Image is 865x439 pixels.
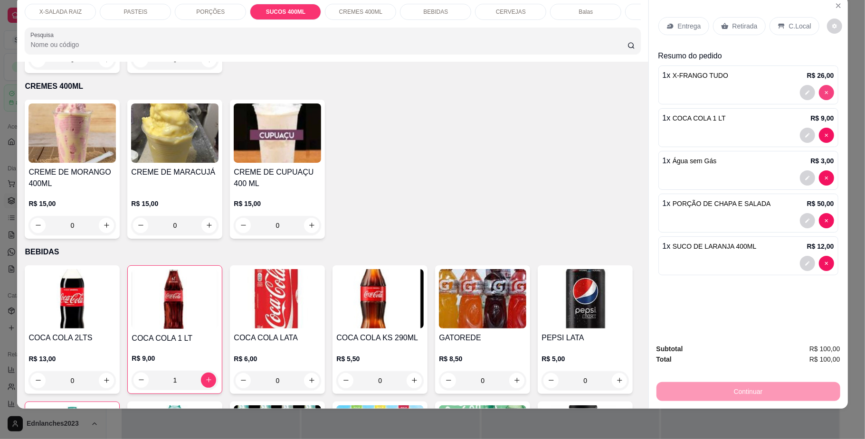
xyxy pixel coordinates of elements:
[663,70,729,81] p: 1 x
[732,21,758,31] p: Retirada
[439,332,526,344] h4: GATOREDE
[133,218,148,233] button: decrease-product-quantity
[663,155,717,167] p: 1 x
[800,170,815,186] button: decrease-product-quantity
[29,332,116,344] h4: COCA COLA 2LTS
[234,269,321,328] img: product-image
[673,157,717,165] span: Água sem Gás
[234,103,321,163] img: product-image
[201,218,217,233] button: increase-product-quantity
[809,344,840,354] span: R$ 100,00
[39,8,82,16] p: X-SALADA RAIZ
[509,373,524,388] button: increase-product-quantity
[819,170,834,186] button: decrease-product-quantity
[29,269,116,328] img: product-image
[811,156,834,166] p: R$ 3,00
[336,354,424,364] p: R$ 5,50
[800,128,815,143] button: decrease-product-quantity
[132,333,218,344] h4: COCA COLA 1 LT
[579,8,593,16] p: Balas
[819,85,834,100] button: decrease-product-quantity
[439,269,526,328] img: product-image
[25,246,640,258] p: BEBIDAS
[819,256,834,271] button: decrease-product-quantity
[234,167,321,189] h4: CREME DE CUPUAÇU 400 ML
[441,373,456,388] button: decrease-product-quantity
[800,256,815,271] button: decrease-product-quantity
[30,40,627,49] input: Pesquisa
[811,113,834,123] p: R$ 9,00
[133,373,149,388] button: decrease-product-quantity
[196,8,225,16] p: PORÇÕES
[30,373,46,388] button: decrease-product-quantity
[807,199,834,208] p: R$ 50,00
[542,332,629,344] h4: PEPSI LATA
[542,269,629,328] img: product-image
[29,167,116,189] h4: CREME DE MORANGO 400ML
[132,270,218,329] img: product-image
[131,199,219,208] p: R$ 15,00
[99,218,114,233] button: increase-product-quantity
[29,199,116,208] p: R$ 15,00
[673,200,771,207] span: PORÇÃO DE CHAPA E SALADA
[236,218,251,233] button: decrease-product-quantity
[201,373,216,388] button: increase-product-quantity
[673,72,728,79] span: X-FRANGO TUDO
[304,218,319,233] button: increase-product-quantity
[807,71,834,80] p: R$ 26,00
[678,21,701,31] p: Entrega
[827,19,842,34] button: decrease-product-quantity
[131,167,219,178] h4: CREME DE MARACUJÁ
[800,213,815,228] button: decrease-product-quantity
[496,8,526,16] p: CERVEJAS
[658,50,838,62] p: Resumo do pedido
[673,243,757,250] span: SUCO DE LARANJA 400ML
[99,373,114,388] button: increase-product-quantity
[131,103,219,163] img: product-image
[807,242,834,251] p: R$ 12,00
[234,199,321,208] p: R$ 15,00
[673,114,726,122] span: COCA COLA 1 LT
[656,345,683,353] strong: Subtotal
[30,31,57,39] label: Pesquisa
[234,354,321,364] p: R$ 6,00
[124,8,148,16] p: PASTEIS
[25,81,640,92] p: CREMES 400ML
[439,354,526,364] p: R$ 8,50
[132,354,218,363] p: R$ 9,00
[663,241,757,252] p: 1 x
[29,354,116,364] p: R$ 13,00
[336,332,424,344] h4: COCA COLA KS 290ML
[789,21,811,31] p: C.Local
[30,218,46,233] button: decrease-product-quantity
[266,8,305,16] p: SUCOS 400ML
[336,269,424,328] img: product-image
[407,373,422,388] button: increase-product-quantity
[423,8,448,16] p: BEBIDAS
[543,373,559,388] button: decrease-product-quantity
[542,354,629,364] p: R$ 5,00
[663,112,726,124] p: 1 x
[819,128,834,143] button: decrease-product-quantity
[612,373,627,388] button: increase-product-quantity
[304,373,319,388] button: increase-product-quantity
[29,103,116,163] img: product-image
[338,373,353,388] button: decrease-product-quantity
[656,355,672,363] strong: Total
[236,373,251,388] button: decrease-product-quantity
[809,354,840,364] span: R$ 100,00
[234,332,321,344] h4: COCA COLA LATA
[819,213,834,228] button: decrease-product-quantity
[339,8,382,16] p: CREMES 400ML
[800,85,815,100] button: decrease-product-quantity
[663,198,771,209] p: 1 x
